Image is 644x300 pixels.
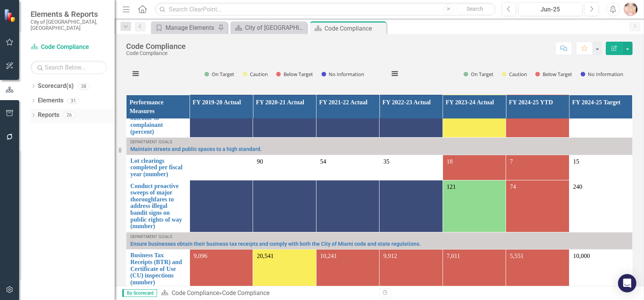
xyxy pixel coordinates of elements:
[320,253,337,259] span: 10,241
[155,3,496,16] input: Search ClearPoint...
[573,183,582,190] span: 240
[320,158,326,165] span: 54
[126,50,186,56] div: Code Compliance
[324,24,384,33] div: Code Compliance
[573,253,590,259] span: 10,000
[127,250,190,288] td: Double-Click to Edit Right Click for Context Menu
[127,155,190,180] td: Double-Click to Edit Right Click for Context Menu
[4,9,17,22] img: ClearPoint Strategy
[130,146,628,152] a: Maintain streets and public spaces to a high standard.
[31,43,107,52] a: Code Compliance
[521,5,580,14] div: Jun-25
[78,83,90,89] div: 38
[389,68,400,79] button: View chart menu, Year Over Year Performance
[126,42,186,50] div: Code Compliance
[67,97,79,104] div: 31
[456,4,494,15] button: Search
[63,112,75,118] div: 26
[569,250,633,288] td: Double-Click to Edit
[31,19,107,31] small: City of [GEOGRAPHIC_DATA], [GEOGRAPHIC_DATA]
[467,6,483,12] span: Search
[276,71,313,78] button: Show Below Target
[573,158,579,165] span: 15
[510,253,524,259] span: 5,551
[510,183,516,190] span: 74
[130,252,186,285] a: Business Tax Receipts (BTR) and Certificate of Use (CU) inspections (number)
[38,111,59,120] a: Reports
[130,157,186,178] a: Lot clearings completed per fiscal year (number)
[618,274,636,292] div: Open Intercom Messenger
[624,2,638,16] img: Betsy Del Val
[569,155,633,180] td: Double-Click to Edit
[172,289,219,297] a: Code Compliance
[232,23,305,32] a: City of [GEOGRAPHIC_DATA]
[257,158,263,165] span: 90
[383,253,397,259] span: 9,912
[447,183,456,190] span: 121
[127,180,190,232] td: Double-Click to Edit Right Click for Context Menu
[130,183,186,230] a: Conduct proactive sweeps of major thoroughfares to address illegal bandit signs on public rights ...
[38,82,74,91] a: Scorecard(s)
[38,96,63,105] a: Elements
[31,10,107,19] span: Elements & Reports
[581,71,623,78] button: Show No Information
[130,140,628,144] div: Department Goals
[383,158,389,165] span: 35
[321,71,364,78] button: Show No Information
[222,289,269,297] div: Code Compliance
[569,180,633,232] td: Double-Click to Edit
[535,71,573,78] button: Show Below Target
[31,61,107,74] input: Search Below...
[130,235,628,239] div: Department Goals
[447,253,460,259] span: 7,011
[510,158,513,165] span: 7
[243,71,268,78] button: Show Caution
[464,71,493,78] button: Show On Target
[447,158,453,165] span: 18
[153,23,216,32] a: Manage Elements
[130,68,141,79] button: View chart menu, Monthly Performance
[518,2,583,16] button: Jun-25
[165,23,216,32] div: Manage Elements
[502,71,527,78] button: Show Caution
[161,289,374,298] div: »
[245,23,305,32] div: City of [GEOGRAPHIC_DATA]
[122,289,157,297] span: By Scorecard
[130,241,628,247] a: Ensure businesses obtain their business tax receipts and comply with both the City of Miami code ...
[204,71,234,78] button: Show On Target
[194,253,208,259] span: 9,096
[257,253,274,259] span: 20,541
